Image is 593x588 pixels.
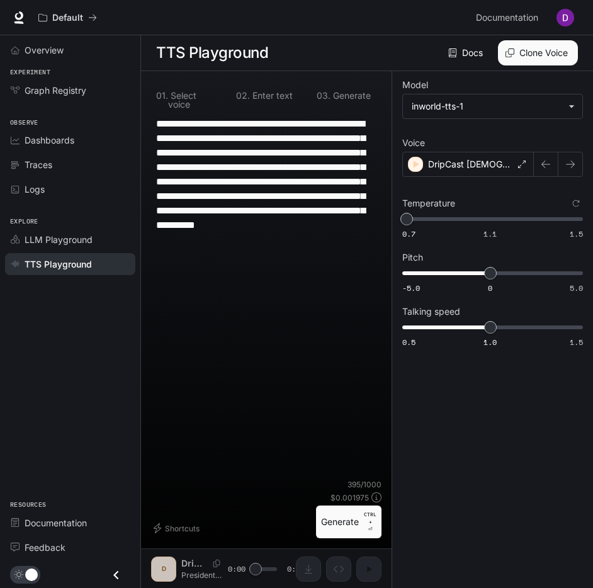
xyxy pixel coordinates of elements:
[168,91,216,109] p: Select voice
[156,91,168,109] p: 0 1 .
[364,511,376,533] p: ⏎
[25,516,87,529] span: Documentation
[498,40,578,65] button: Clone Voice
[553,5,578,30] button: User avatar
[250,91,293,100] p: Enter text
[330,91,371,100] p: Generate
[25,84,86,97] span: Graph Registry
[402,283,420,293] span: -5.0
[570,283,583,293] span: 5.0
[5,79,135,101] a: Graph Registry
[364,511,376,526] p: CTRL +
[412,100,562,113] div: inworld-tts-1
[402,139,425,147] p: Voice
[570,337,583,348] span: 1.5
[5,253,135,275] a: TTS Playground
[402,337,415,348] span: 0.5
[236,91,250,100] p: 0 2 .
[402,307,460,316] p: Talking speed
[25,541,65,554] span: Feedback
[5,39,135,61] a: Overview
[428,158,513,171] p: DripCast [DEMOGRAPHIC_DATA] Anchor 1
[5,512,135,534] a: Documentation
[5,229,135,251] a: LLM Playground
[25,133,74,147] span: Dashboards
[5,178,135,200] a: Logs
[156,40,268,65] h1: TTS Playground
[317,91,330,100] p: 0 3 .
[488,283,492,293] span: 0
[471,5,548,30] a: Documentation
[402,229,415,239] span: 0.7
[5,536,135,558] a: Feedback
[316,506,381,538] button: GenerateCTRL +⏎
[25,567,38,581] span: Dark mode toggle
[347,479,381,490] p: 395 / 1000
[570,229,583,239] span: 1.5
[151,518,205,538] button: Shortcuts
[5,129,135,151] a: Dashboards
[330,492,369,503] p: $ 0.001975
[403,94,582,118] div: inworld-tts-1
[5,154,135,176] a: Traces
[402,199,455,208] p: Temperature
[25,257,92,271] span: TTS Playground
[402,253,423,262] p: Pitch
[569,196,583,210] button: Reset to default
[25,158,52,171] span: Traces
[25,183,45,196] span: Logs
[25,43,64,57] span: Overview
[402,81,428,89] p: Model
[483,229,497,239] span: 1.1
[483,337,497,348] span: 1.0
[52,13,83,23] p: Default
[102,562,130,588] button: Close drawer
[556,9,574,26] img: User avatar
[476,10,538,26] span: Documentation
[33,5,103,30] button: All workspaces
[25,233,93,246] span: LLM Playground
[446,40,488,65] a: Docs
